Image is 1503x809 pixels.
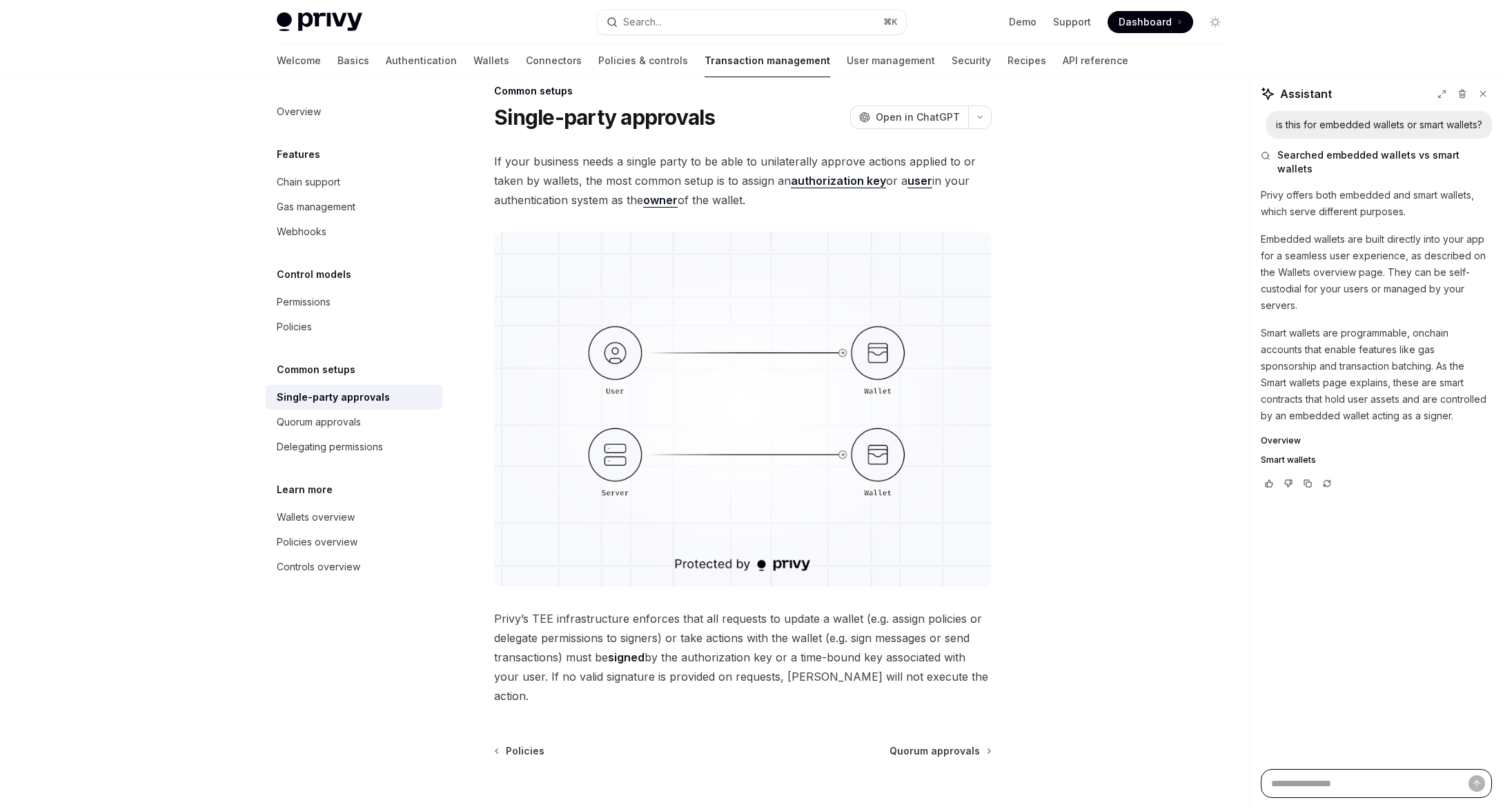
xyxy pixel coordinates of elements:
[705,44,830,77] a: Transaction management
[1277,148,1492,176] span: Searched embedded wallets vs smart wallets
[266,170,442,194] a: Chain support
[1276,118,1482,132] div: is this for embedded wallets or smart wallets?
[608,650,645,664] strong: signed
[277,294,331,310] div: Permissions
[890,744,980,758] span: Quorum approvals
[266,290,442,314] a: Permissions
[1261,435,1301,446] span: Overview
[1261,231,1492,314] p: Embedded wallets are built directly into your app for a seamless user experience, as described on...
[1261,148,1492,176] button: Searched embedded wallets vs smart wallets
[277,481,333,498] h5: Learn more
[277,44,321,77] a: Welcome
[1468,775,1485,792] button: Send message
[277,559,360,575] div: Controls overview
[1261,455,1492,466] a: Smart wallets
[1261,187,1492,220] p: Privy offers both embedded and smart wallets, which serve different purposes.
[1119,15,1172,29] span: Dashboard
[1009,15,1037,29] a: Demo
[277,361,355,378] h5: Common setups
[597,10,906,34] button: Search...⌘K
[277,103,321,120] div: Overview
[266,410,442,435] a: Quorum approvals
[277,174,340,190] div: Chain support
[266,314,442,339] a: Policies
[266,385,442,410] a: Single-party approvals
[386,44,457,77] a: Authentication
[277,146,320,163] h5: Features
[1261,435,1492,446] a: Overview
[883,17,898,28] span: ⌘ K
[266,99,442,124] a: Overview
[1063,44,1128,77] a: API reference
[277,199,355,215] div: Gas management
[623,14,662,30] div: Search...
[1108,11,1193,33] a: Dashboard
[277,414,361,430] div: Quorum approvals
[1053,15,1091,29] a: Support
[266,505,442,530] a: Wallets overview
[277,509,355,526] div: Wallets overview
[1008,44,1046,77] a: Recipes
[1261,325,1492,424] p: Smart wallets are programmable, onchain accounts that enable features like gas sponsorship and tr...
[952,44,991,77] a: Security
[473,44,509,77] a: Wallets
[494,84,992,98] div: Common setups
[907,174,932,188] a: user
[643,193,678,208] a: owner
[876,110,960,124] span: Open in ChatGPT
[850,106,968,129] button: Open in ChatGPT
[1204,11,1226,33] button: Toggle dark mode
[277,439,383,455] div: Delegating permissions
[1261,455,1316,466] span: Smart wallets
[847,44,935,77] a: User management
[337,44,369,77] a: Basics
[506,744,544,758] span: Policies
[791,174,886,188] a: authorization key
[277,266,351,283] h5: Control models
[495,744,544,758] a: Policies
[277,534,357,550] div: Policies overview
[494,232,992,587] img: single party approval
[494,105,716,130] h1: Single-party approvals
[494,609,992,706] span: Privy’s TEE infrastructure enforces that all requests to update a wallet (e.g. assign policies or...
[277,319,312,335] div: Policies
[494,152,992,210] span: If your business needs a single party to be able to unilaterally approve actions applied to or ta...
[277,389,390,406] div: Single-party approvals
[266,194,442,219] a: Gas management
[266,555,442,579] a: Controls overview
[266,435,442,459] a: Delegating permissions
[1280,86,1332,102] span: Assistant
[598,44,688,77] a: Policies & controls
[266,219,442,244] a: Webhooks
[526,44,582,77] a: Connectors
[277,12,362,32] img: light logo
[266,530,442,555] a: Policies overview
[890,744,990,758] a: Quorum approvals
[277,223,326,240] div: Webhooks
